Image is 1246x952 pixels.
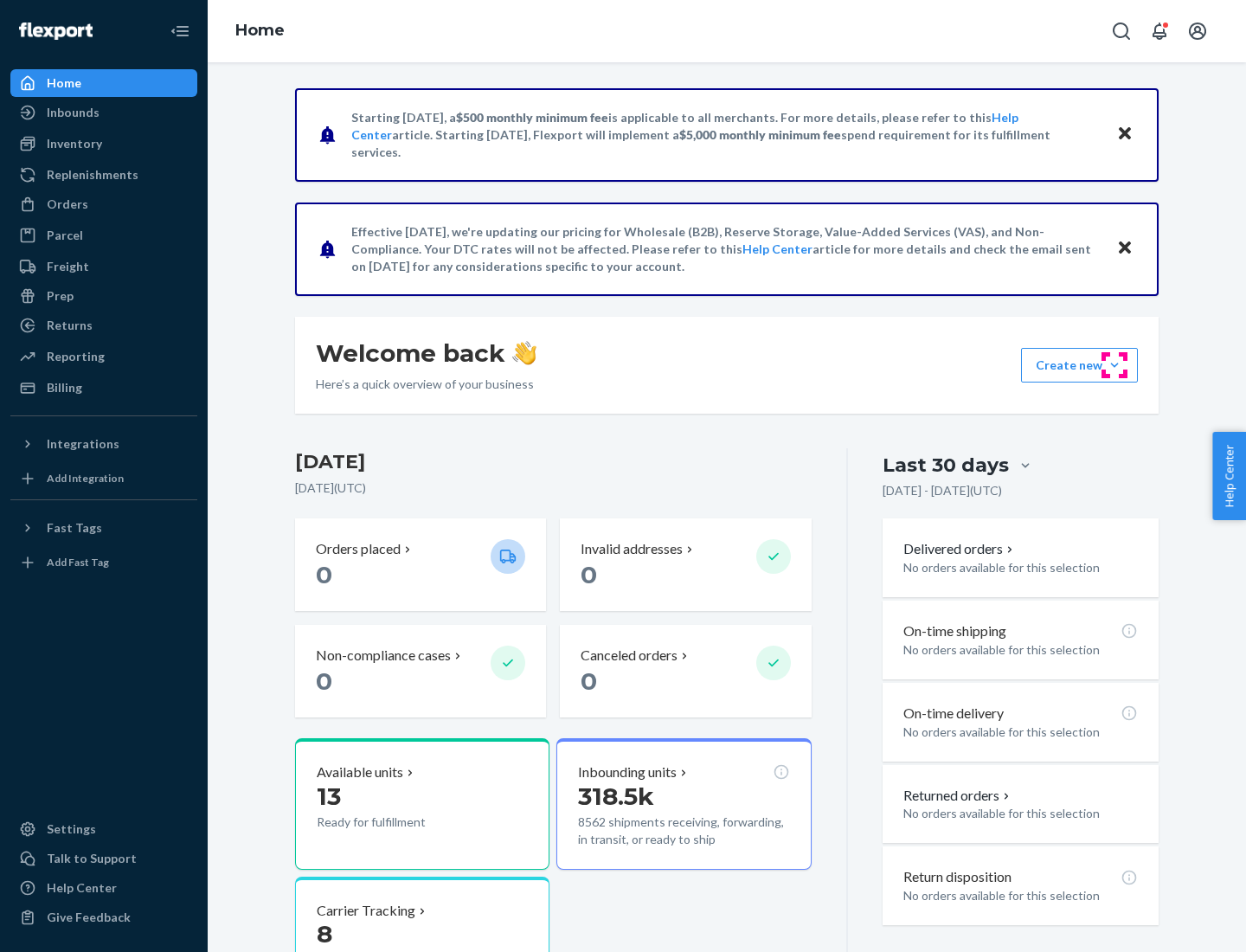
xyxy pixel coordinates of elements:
[1114,236,1136,261] button: Close
[581,646,678,666] p: Canceled orders
[1021,348,1138,383] button: Create new
[903,641,1138,659] p: No orders available for this selection
[1212,432,1246,520] button: Help Center
[10,904,197,931] button: Give Feedback
[47,74,81,92] div: Home
[581,560,597,589] span: 0
[316,646,451,666] p: Non-compliance cases
[1114,122,1136,147] button: Close
[903,867,1012,887] p: Return disposition
[19,23,93,40] img: Flexport logo
[351,223,1100,275] p: Effective [DATE], we're updating our pricing for Wholesale (B2B), Reserve Storage, Value-Added Se...
[903,887,1138,904] p: No orders available for this selection
[317,782,341,811] span: 13
[47,820,96,838] div: Settings
[316,376,536,393] p: Here’s a quick overview of your business
[47,317,93,334] div: Returns
[47,435,119,453] div: Integrations
[10,69,197,97] a: Home
[235,21,285,40] a: Home
[316,560,332,589] span: 0
[47,104,100,121] div: Inbounds
[295,479,812,497] p: [DATE] ( UTC )
[581,666,597,696] span: 0
[10,343,197,370] a: Reporting
[903,539,1017,559] button: Delivered orders
[903,621,1006,641] p: On-time shipping
[316,539,401,559] p: Orders placed
[10,222,197,249] a: Parcel
[581,539,683,559] p: Invalid addresses
[47,348,105,365] div: Reporting
[295,625,546,717] button: Non-compliance cases 0
[10,190,197,218] a: Orders
[47,258,89,275] div: Freight
[903,805,1138,822] p: No orders available for this selection
[512,341,536,365] img: hand-wave emoji
[903,704,1004,724] p: On-time delivery
[10,465,197,492] a: Add Integration
[10,130,197,158] a: Inventory
[351,109,1100,161] p: Starting [DATE], a is applicable to all merchants. For more details, please refer to this article...
[1180,14,1215,48] button: Open account menu
[10,874,197,902] a: Help Center
[47,471,124,486] div: Add Integration
[317,901,415,921] p: Carrier Tracking
[10,253,197,280] a: Freight
[560,518,811,611] button: Invalid addresses 0
[10,282,197,310] a: Prep
[10,374,197,402] a: Billing
[10,99,197,126] a: Inbounds
[1142,14,1177,48] button: Open notifications
[295,448,812,476] h3: [DATE]
[903,559,1138,576] p: No orders available for this selection
[295,518,546,611] button: Orders placed 0
[1104,14,1139,48] button: Open Search Box
[316,666,332,696] span: 0
[578,814,789,848] p: 8562 shipments receiving, forwarding, in transit, or ready to ship
[47,227,83,244] div: Parcel
[47,379,82,396] div: Billing
[47,909,131,926] div: Give Feedback
[10,161,197,189] a: Replenishments
[47,519,102,537] div: Fast Tags
[578,782,654,811] span: 318.5k
[10,312,197,339] a: Returns
[47,850,137,867] div: Talk to Support
[578,762,677,782] p: Inbounding units
[10,430,197,458] button: Integrations
[10,845,197,872] a: Talk to Support
[742,241,812,256] a: Help Center
[903,724,1138,741] p: No orders available for this selection
[222,6,299,56] ol: breadcrumbs
[883,482,1002,499] p: [DATE] - [DATE] ( UTC )
[10,815,197,843] a: Settings
[47,196,88,213] div: Orders
[883,452,1009,479] div: Last 30 days
[556,738,811,870] button: Inbounding units318.5k8562 shipments receiving, forwarding, in transit, or ready to ship
[295,738,549,870] button: Available units13Ready for fulfillment
[317,919,332,949] span: 8
[10,549,197,576] a: Add Fast Tag
[456,110,608,125] span: $500 monthly minimum fee
[317,814,477,831] p: Ready for fulfillment
[679,127,841,142] span: $5,000 monthly minimum fee
[10,514,197,542] button: Fast Tags
[560,625,811,717] button: Canceled orders 0
[317,762,403,782] p: Available units
[47,879,117,897] div: Help Center
[47,135,102,152] div: Inventory
[163,14,197,48] button: Close Navigation
[47,166,138,183] div: Replenishments
[47,555,109,569] div: Add Fast Tag
[47,287,74,305] div: Prep
[903,786,1013,806] button: Returned orders
[316,338,536,369] h1: Welcome back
